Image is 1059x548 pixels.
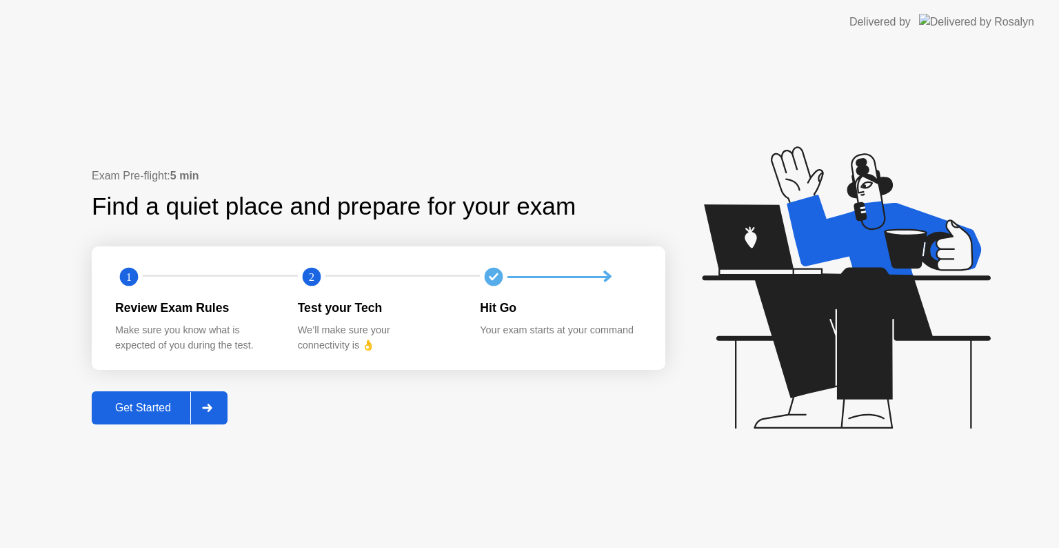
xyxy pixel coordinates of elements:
[480,299,641,317] div: Hit Go
[170,170,199,182] b: 5 min
[298,299,458,317] div: Test your Tech
[849,14,911,30] div: Delivered by
[115,323,276,353] div: Make sure you know what is expected of you during the test.
[919,14,1034,30] img: Delivered by Rosalyn
[480,323,641,338] div: Your exam starts at your command
[309,271,314,284] text: 2
[92,391,228,424] button: Get Started
[96,402,190,414] div: Get Started
[92,168,665,184] div: Exam Pre-flight:
[92,188,578,225] div: Find a quiet place and prepare for your exam
[126,271,132,284] text: 1
[298,323,458,353] div: We’ll make sure your connectivity is 👌
[115,299,276,317] div: Review Exam Rules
